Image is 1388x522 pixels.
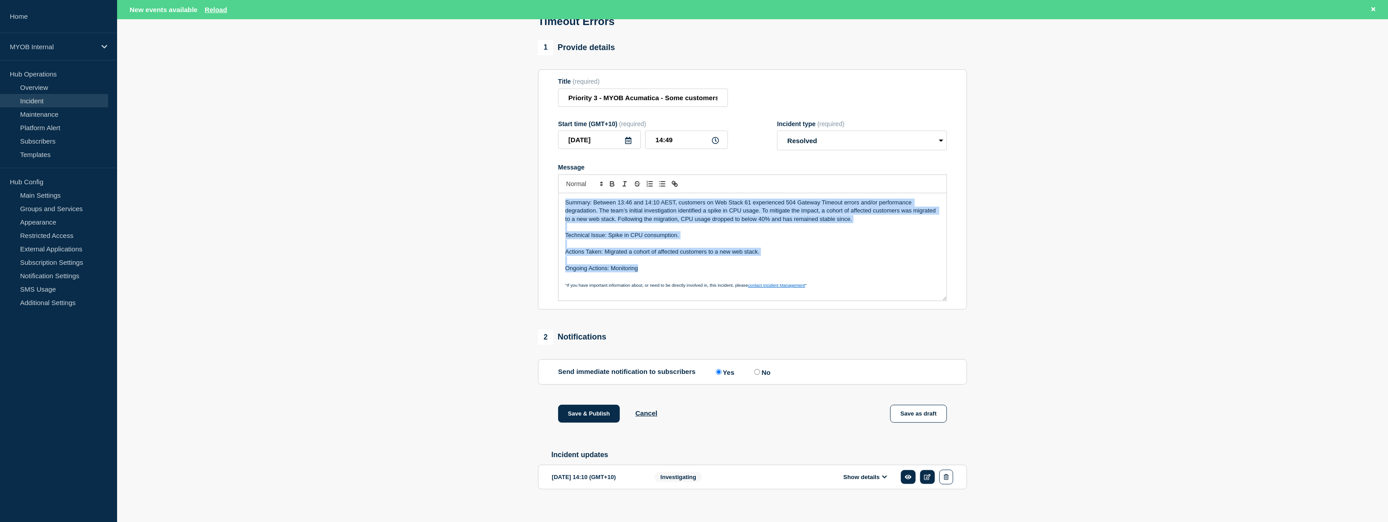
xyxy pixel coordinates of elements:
p: Technical Issue: Spike in CPU consumption. [565,231,940,239]
a: contact Incident Management [748,283,805,288]
button: Save as draft [890,405,947,423]
span: "If you have important information about, or need to be directly involved in, this incident, please [565,283,748,288]
span: Font size [562,178,606,189]
p: Ongoing Actions: Monitoring [565,264,940,272]
span: (required) [572,78,600,85]
div: Provide details [538,40,615,55]
span: " [805,283,807,288]
button: Toggle italic text [618,178,631,189]
input: Title [558,89,728,107]
div: Start time (GMT+10) [558,120,728,127]
button: Toggle link [669,178,681,189]
input: Yes [716,369,722,375]
span: 1 [538,40,553,55]
p: Send immediate notification to subscribers [558,368,696,376]
select: Incident type [777,131,947,150]
div: Incident type [777,120,947,127]
button: Reload [205,6,227,13]
h2: Incident updates [551,451,967,459]
button: Toggle bold text [606,178,618,189]
label: Yes [714,368,735,376]
label: No [752,368,770,376]
button: Cancel [635,409,657,417]
span: Investigating [655,472,702,482]
div: Message [558,164,947,171]
button: Show details [841,473,890,481]
span: (required) [817,120,845,127]
div: [DATE] 14:10 (GMT+10) [552,470,641,484]
button: Toggle strikethrough text [631,178,644,189]
div: Send immediate notification to subscribers [558,368,947,376]
div: Notifications [538,330,606,345]
input: No [754,369,760,375]
input: YYYY-MM-DD [558,131,641,149]
input: HH:MM [645,131,728,149]
button: Toggle ordered list [644,178,656,189]
p: Actions Taken: Migrated a cohort of affected customers to a new web stack. [565,248,940,256]
span: (required) [619,120,646,127]
span: New events available [130,6,198,13]
p: Summary: Between 13:46 and 14:10 AEST, customers on Web Stack 61 experienced 504 Gateway Timeout ... [565,199,940,223]
div: Message [559,193,946,301]
button: Save & Publish [558,405,620,423]
span: 2 [538,330,553,345]
div: Title [558,78,728,85]
button: Toggle bulleted list [656,178,669,189]
p: MYOB Internal [10,43,96,51]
